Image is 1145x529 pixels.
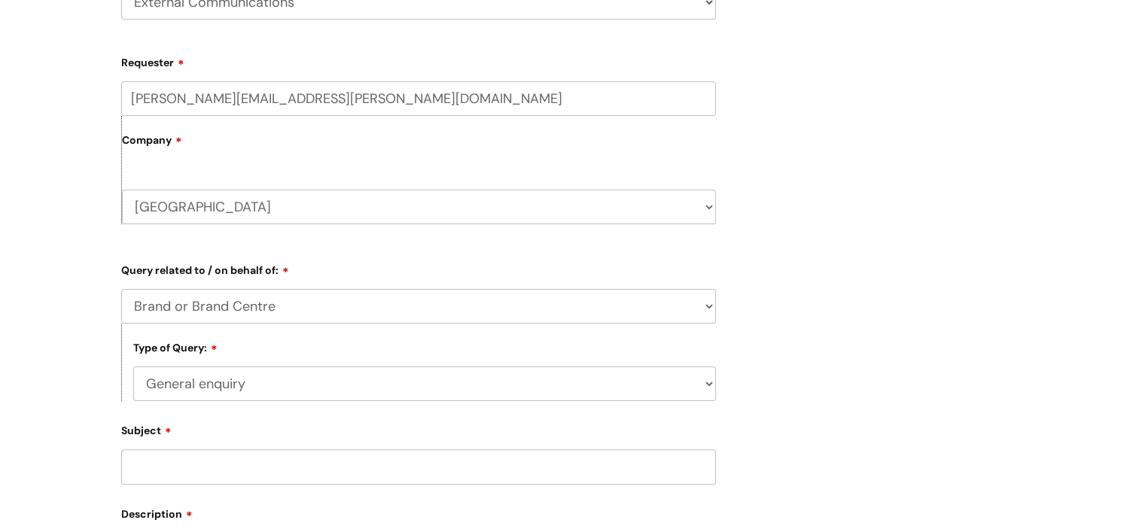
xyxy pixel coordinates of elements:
label: Subject [121,419,716,437]
input: Email [121,81,716,116]
label: Query related to / on behalf of: [121,259,716,277]
label: Requester [121,51,716,69]
label: Company [122,129,716,163]
label: Type of Query: [133,339,218,354]
label: Description [121,503,716,521]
